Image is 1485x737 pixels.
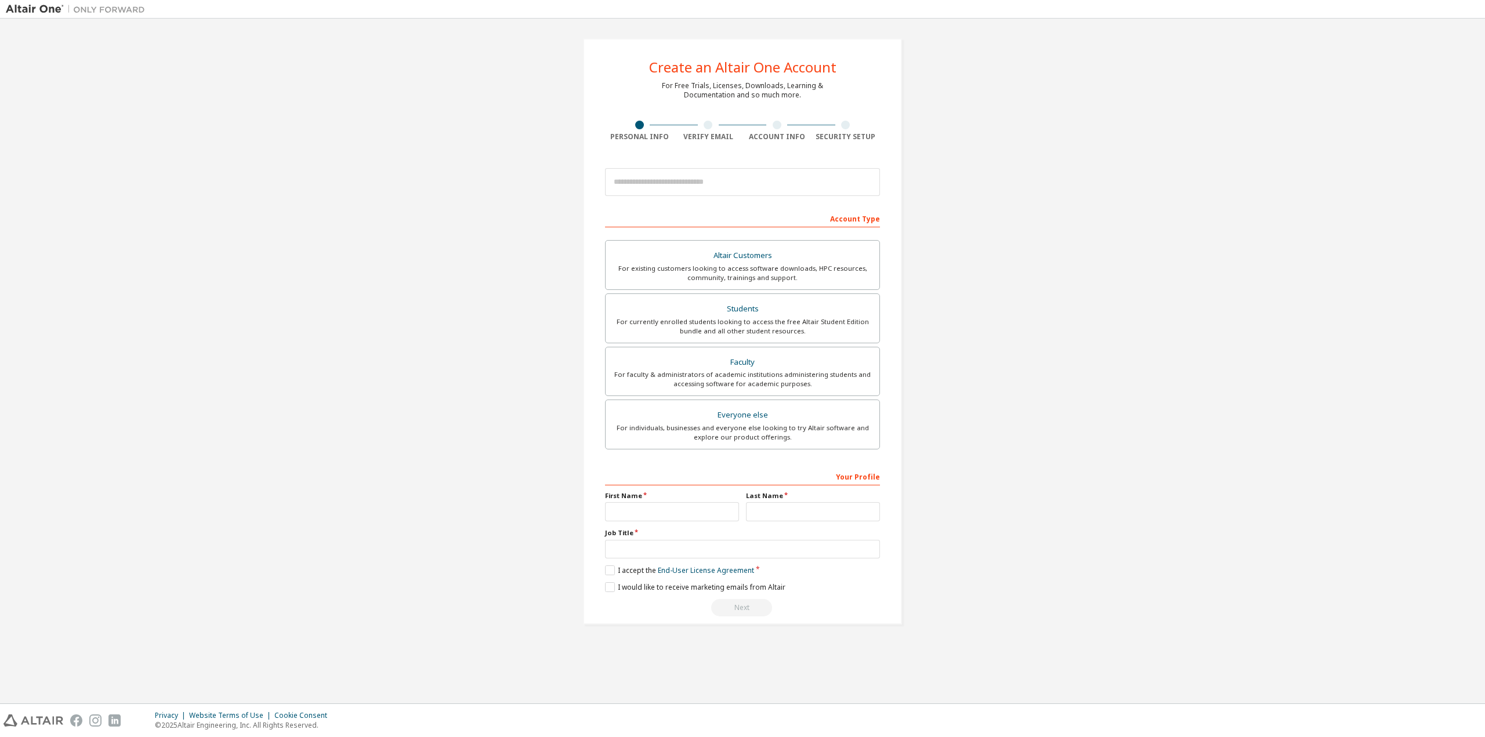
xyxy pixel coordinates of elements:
[605,467,880,485] div: Your Profile
[662,81,823,100] div: For Free Trials, Licenses, Downloads, Learning & Documentation and so much more.
[89,714,102,727] img: instagram.svg
[605,599,880,616] div: Read and acccept EULA to continue
[613,354,872,371] div: Faculty
[70,714,82,727] img: facebook.svg
[649,60,836,74] div: Create an Altair One Account
[746,491,880,500] label: Last Name
[605,491,739,500] label: First Name
[605,582,785,592] label: I would like to receive marketing emails from Altair
[742,132,812,141] div: Account Info
[613,317,872,336] div: For currently enrolled students looking to access the free Altair Student Edition bundle and all ...
[605,565,754,575] label: I accept the
[613,423,872,442] div: For individuals, businesses and everyone else looking to try Altair software and explore our prod...
[108,714,121,727] img: linkedin.svg
[155,711,189,720] div: Privacy
[613,248,872,264] div: Altair Customers
[189,711,274,720] div: Website Terms of Use
[613,370,872,389] div: For faculty & administrators of academic institutions administering students and accessing softwa...
[613,407,872,423] div: Everyone else
[274,711,334,720] div: Cookie Consent
[3,714,63,727] img: altair_logo.svg
[155,720,334,730] p: © 2025 Altair Engineering, Inc. All Rights Reserved.
[605,132,674,141] div: Personal Info
[658,565,754,575] a: End-User License Agreement
[613,264,872,282] div: For existing customers looking to access software downloads, HPC resources, community, trainings ...
[6,3,151,15] img: Altair One
[674,132,743,141] div: Verify Email
[812,132,881,141] div: Security Setup
[605,528,880,538] label: Job Title
[605,209,880,227] div: Account Type
[613,301,872,317] div: Students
